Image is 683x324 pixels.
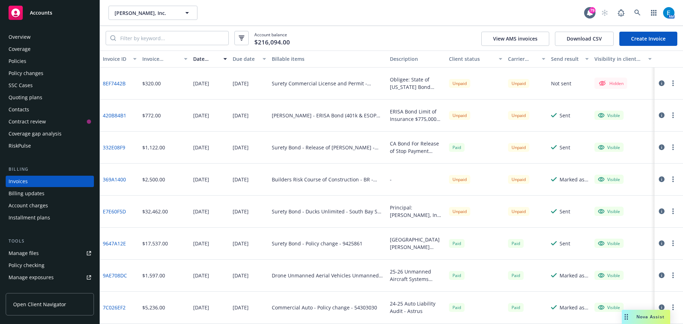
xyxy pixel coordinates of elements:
div: Marked as sent [560,272,589,279]
a: Billing updates [6,188,94,199]
div: [PERSON_NAME] - ERISA Bond (401k & ESOP Plans) - 108333852 [272,112,384,119]
div: Paid [508,239,524,248]
div: Principal: [PERSON_NAME], Inc. Obligee: Ducks Unlimited, Inc. Bond Amount: $5,230,955.00 South Ba... [390,204,443,219]
div: Send result [551,55,581,63]
div: Coverage [9,43,31,55]
a: Installment plans [6,212,94,223]
div: [DATE] [193,272,209,279]
div: [DATE] [233,240,249,247]
a: 8EF7442B [103,80,126,87]
input: Filter by keyword... [116,31,228,45]
span: Open Client Navigator [13,301,66,308]
a: 420B84B1 [103,112,126,119]
div: [DATE] [193,304,209,311]
a: Manage files [6,248,94,259]
a: SSC Cases [6,80,94,91]
div: Manage exposures [9,272,54,283]
div: Paid [449,143,465,152]
button: Download CSV [555,32,614,46]
img: photo [663,7,674,18]
button: Description [387,51,446,68]
button: Date issued [190,51,230,68]
div: Not sent [551,80,571,87]
div: 25-26 Unmanned Aircraft Systems Insurance Renewal - Transportation Risk - Allianz [390,268,443,283]
a: Create Invoice [619,32,677,46]
div: Unpaid [508,79,529,88]
div: [DATE] [193,80,209,87]
button: View AMS invoices [481,32,549,46]
div: Paid [449,303,465,312]
button: Client status [446,51,505,68]
span: $216,094.00 [254,38,290,47]
span: Account balance [254,32,290,45]
button: Nova Assist [622,310,670,324]
div: Surety Bond - Ducks Unlimited - South Bay Salt Pont Restoration Project - 9475966 [272,208,384,215]
div: Paid [449,239,465,248]
div: SSC Cases [9,80,33,91]
a: Invoices [6,176,94,187]
div: Invoice amount [142,55,180,63]
a: Search [630,6,645,20]
a: Policy checking [6,260,94,271]
div: Unpaid [508,143,529,152]
div: [DATE] [193,240,209,247]
a: Overview [6,31,94,43]
a: Contacts [6,104,94,115]
div: Paid [449,271,465,280]
div: 24-25 Auto Liability Audit - Astrus [390,300,443,315]
a: Accounts [6,3,94,23]
div: Surety Bond - Release of [PERSON_NAME] - 107640608 [272,144,384,151]
div: Hidden [598,79,624,87]
span: [PERSON_NAME], Inc. [115,9,176,17]
div: Client status [449,55,494,63]
a: 332E08F9 [103,144,125,151]
div: Sent [560,208,570,215]
div: Visible [598,112,620,118]
div: Drone Unmanned Aerial Vehicles Unmanned Aircraft Systems Liability - Unmanned Aircraft - Drone - ... [272,272,384,279]
a: Quoting plans [6,92,94,103]
button: Due date [230,51,269,68]
a: Account charges [6,200,94,211]
div: Manage files [9,248,39,259]
div: $32,462.00 [142,208,168,215]
div: [DATE] [233,208,249,215]
div: Sent [560,240,570,247]
a: RiskPulse [6,140,94,152]
div: Policy changes [9,68,43,79]
div: $5,236.00 [142,304,165,311]
a: Coverage [6,43,94,55]
div: Visible [598,208,620,214]
div: Unpaid [508,175,529,184]
div: Account charges [9,200,48,211]
div: Builders Risk Course of Construction - BR - Ducks Unlimited - [GEOGRAPHIC_DATA] [GEOGRAPHIC_DATA]... [272,176,384,183]
div: CA Bond For Release of Stop Payment Notice Claimant: [PERSON_NAME] Construction, Inc. Bond Amount... [390,140,443,155]
button: Invoice amount [139,51,191,68]
a: Policy changes [6,68,94,79]
div: [DATE] [233,144,249,151]
a: 7C026EF2 [103,304,126,311]
div: $2,500.00 [142,176,165,183]
div: Paid [508,303,524,312]
div: Contacts [9,104,29,115]
div: Drag to move [622,310,631,324]
div: $17,537.00 [142,240,168,247]
div: Date issued [193,55,219,63]
a: Start snowing [598,6,612,20]
div: Surety Bond - Policy change - 9425861 [272,240,362,247]
div: Paid [508,271,524,280]
svg: Search [110,35,116,41]
a: Report a Bug [614,6,628,20]
div: Visible [598,240,620,246]
div: Billing updates [9,188,44,199]
a: Manage certificates [6,284,94,295]
div: Unpaid [508,111,529,120]
a: E7E60F5D [103,208,126,215]
div: Marked as sent [560,304,589,311]
div: Overview [9,31,31,43]
div: Billing [6,166,94,173]
div: Surety Commercial License and Permit - [GEOGRAPHIC_DATA] CLB - 9475969 [272,80,384,87]
div: Sent [560,144,570,151]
